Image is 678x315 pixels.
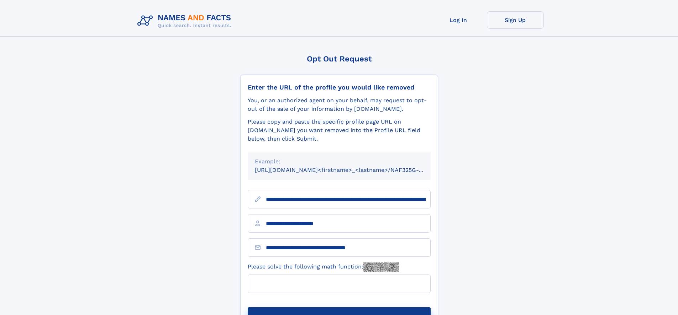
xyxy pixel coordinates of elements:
div: Enter the URL of the profile you would like removed [248,83,431,91]
label: Please solve the following math function: [248,262,399,272]
div: Please copy and paste the specific profile page URL on [DOMAIN_NAME] you want removed into the Pr... [248,118,431,143]
div: You, or an authorized agent on your behalf, may request to opt-out of the sale of your informatio... [248,96,431,113]
div: Example: [255,157,424,166]
img: Logo Names and Facts [135,11,237,31]
div: Opt Out Request [240,54,438,63]
a: Sign Up [487,11,544,29]
a: Log In [430,11,487,29]
small: [URL][DOMAIN_NAME]<firstname>_<lastname>/NAF325G-xxxxxxxx [255,167,444,173]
